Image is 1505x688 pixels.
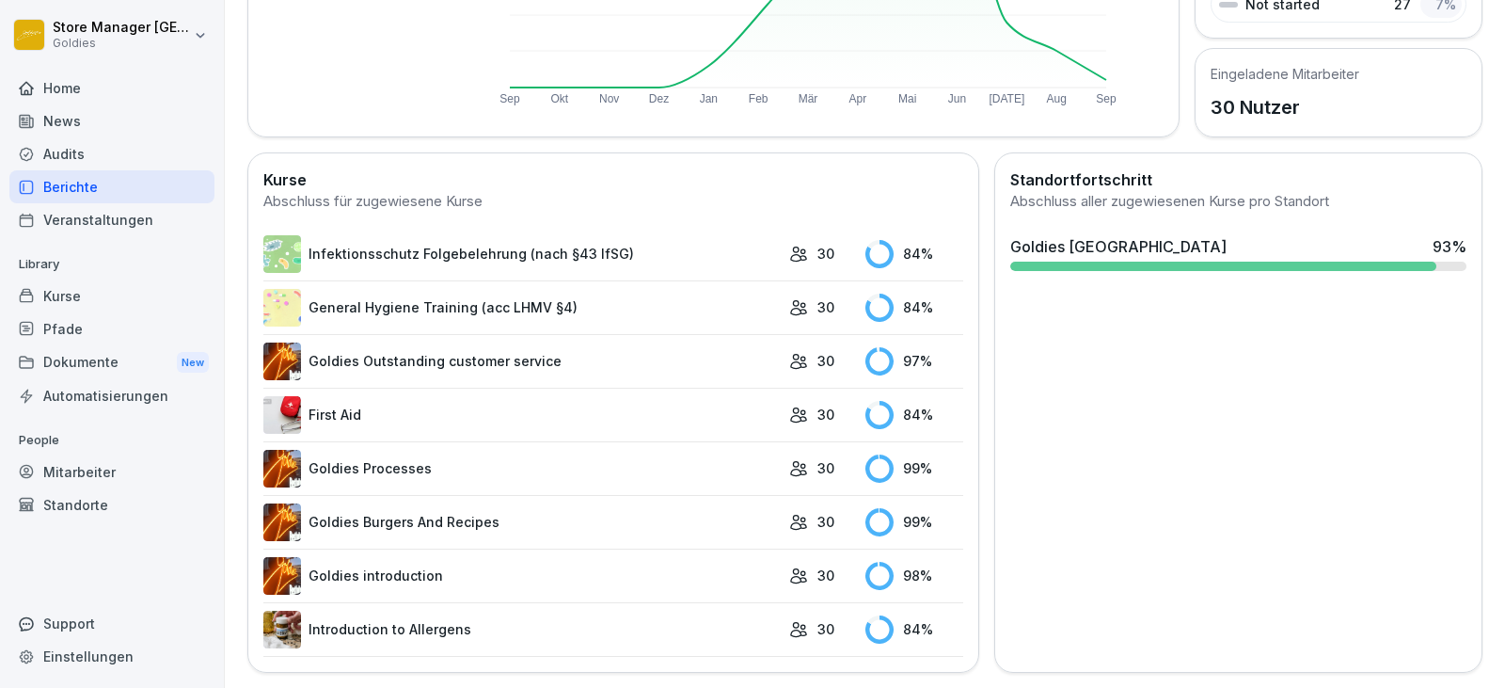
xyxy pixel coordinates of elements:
text: Apr [848,92,866,105]
p: 30 Nutzer [1211,93,1359,121]
img: p739flnsdh8gpse8zjqpm4at.png [263,343,301,380]
div: 99 % [865,455,963,483]
div: 98 % [865,562,963,590]
text: Aug [1046,92,1066,105]
div: Abschluss aller zugewiesenen Kurse pro Standort [1010,191,1466,213]
p: 30 [817,351,834,371]
div: Abschluss für zugewiesene Kurse [263,191,963,213]
a: Goldies Burgers And Recipes [263,504,780,541]
a: Berichte [9,170,214,203]
a: Standorte [9,488,214,521]
a: Einstellungen [9,640,214,673]
text: Mär [799,92,818,105]
h2: Standortfortschritt [1010,168,1466,191]
p: 30 [817,619,834,639]
div: 93 % [1433,235,1466,258]
p: Library [9,249,214,280]
text: Feb [749,92,768,105]
a: Automatisierungen [9,379,214,412]
p: 30 [817,297,834,317]
img: tgff07aey9ahi6f4hltuk21p.png [263,235,301,273]
img: dstmp2epwm636xymg8o1eqib.png [263,450,301,488]
a: DokumenteNew [9,345,214,380]
p: 30 [817,458,834,478]
a: Mitarbeiter [9,456,214,488]
a: First Aid [263,396,780,434]
text: Nov [599,92,619,105]
img: dxikevl05c274fqjcx4fmktu.png [263,611,301,648]
p: 30 [817,244,834,264]
img: q57webtpjdb10dpomrq0869v.png [263,504,301,541]
a: News [9,104,214,137]
a: Goldies Processes [263,450,780,488]
text: Dez [649,92,669,105]
a: Pfade [9,312,214,345]
h2: Kurse [263,168,963,191]
h5: Eingeladene Mitarbeiter [1211,64,1359,84]
p: 30 [817,566,834,585]
a: Kurse [9,280,214,312]
text: Mai [898,92,916,105]
a: Goldies Outstanding customer service [263,343,780,380]
text: Okt [550,92,568,105]
img: rd8noi9myd5hshrmayjayi2t.png [263,289,301,327]
img: ovcsqbf2ewum2utvc3o527vw.png [263,396,301,434]
div: 97 % [865,347,963,376]
p: Goldies [53,37,190,50]
p: Store Manager [GEOGRAPHIC_DATA] [53,20,190,36]
text: Jun [948,92,966,105]
div: 99 % [865,508,963,536]
div: New [177,352,209,374]
div: Goldies [GEOGRAPHIC_DATA] [1010,235,1227,258]
text: [DATE] [989,92,1024,105]
div: 84 % [865,401,963,429]
text: Sep [1096,92,1117,105]
a: Infektionsschutz Folgebelehrung (nach §43 IfSG) [263,235,780,273]
div: 84 % [865,240,963,268]
a: Goldies introduction [263,557,780,595]
a: Introduction to Allergens [263,611,780,648]
div: Support [9,607,214,640]
text: Sep [499,92,520,105]
text: Jan [700,92,718,105]
a: General Hygiene Training (acc LHMV §4) [263,289,780,327]
a: Home [9,72,214,104]
a: Audits [9,137,214,170]
img: xhwwoh3j1t8jhueqc8254ve9.png [263,557,301,595]
p: 30 [817,512,834,532]
p: 30 [817,405,834,424]
a: Goldies [GEOGRAPHIC_DATA]93% [1003,228,1474,279]
div: 84 % [865,294,963,322]
p: People [9,425,214,456]
a: Veranstaltungen [9,203,214,236]
div: 84 % [865,616,963,644]
div: Dokumente [9,345,214,380]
